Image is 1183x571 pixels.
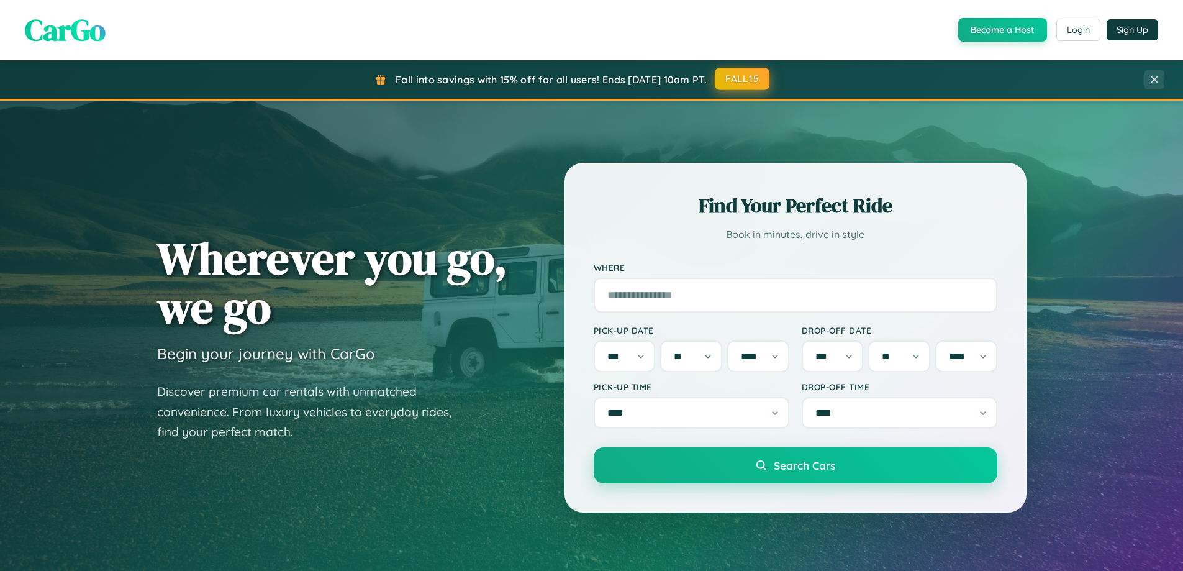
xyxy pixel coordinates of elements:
p: Discover premium car rentals with unmatched convenience. From luxury vehicles to everyday rides, ... [157,381,468,442]
span: Fall into savings with 15% off for all users! Ends [DATE] 10am PT. [396,73,707,86]
button: Login [1056,19,1100,41]
button: Become a Host [958,18,1047,42]
iframe: Intercom live chat [12,529,42,559]
h2: Find Your Perfect Ride [594,192,997,219]
label: Pick-up Time [594,381,789,392]
p: Book in minutes, drive in style [594,226,997,244]
button: FALL15 [715,68,769,90]
button: Sign Up [1107,19,1158,40]
label: Where [594,262,997,273]
span: Search Cars [774,459,835,472]
button: Search Cars [594,447,997,483]
h1: Wherever you go, we go [157,234,507,332]
label: Drop-off Date [802,325,997,336]
span: CarGo [25,9,106,50]
label: Drop-off Time [802,381,997,392]
label: Pick-up Date [594,325,789,336]
h3: Begin your journey with CarGo [157,344,375,363]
